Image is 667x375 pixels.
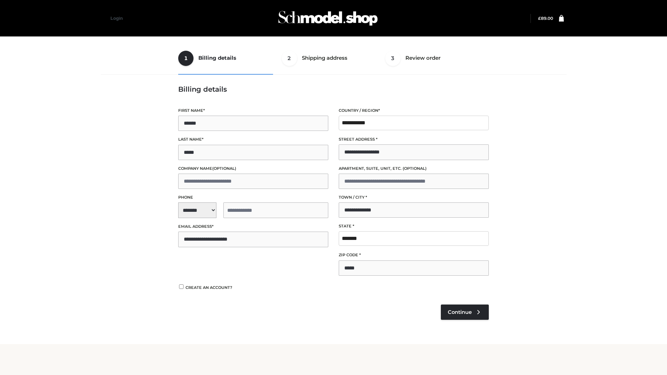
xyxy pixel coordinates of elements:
img: Schmodel Admin 964 [276,5,380,32]
label: ZIP Code [339,252,489,258]
label: First name [178,107,328,114]
span: (optional) [403,166,427,171]
span: (optional) [212,166,236,171]
label: Town / City [339,194,489,201]
label: State [339,223,489,230]
h3: Billing details [178,85,489,93]
a: £89.00 [538,16,553,21]
label: Company name [178,165,328,172]
label: Apartment, suite, unit, etc. [339,165,489,172]
span: £ [538,16,541,21]
label: Email address [178,223,328,230]
span: Create an account? [186,285,232,290]
a: Continue [441,305,489,320]
label: Phone [178,194,328,201]
label: Country / Region [339,107,489,114]
bdi: 89.00 [538,16,553,21]
label: Street address [339,136,489,143]
input: Create an account? [178,284,184,289]
span: Continue [448,309,472,315]
label: Last name [178,136,328,143]
a: Login [110,16,123,21]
